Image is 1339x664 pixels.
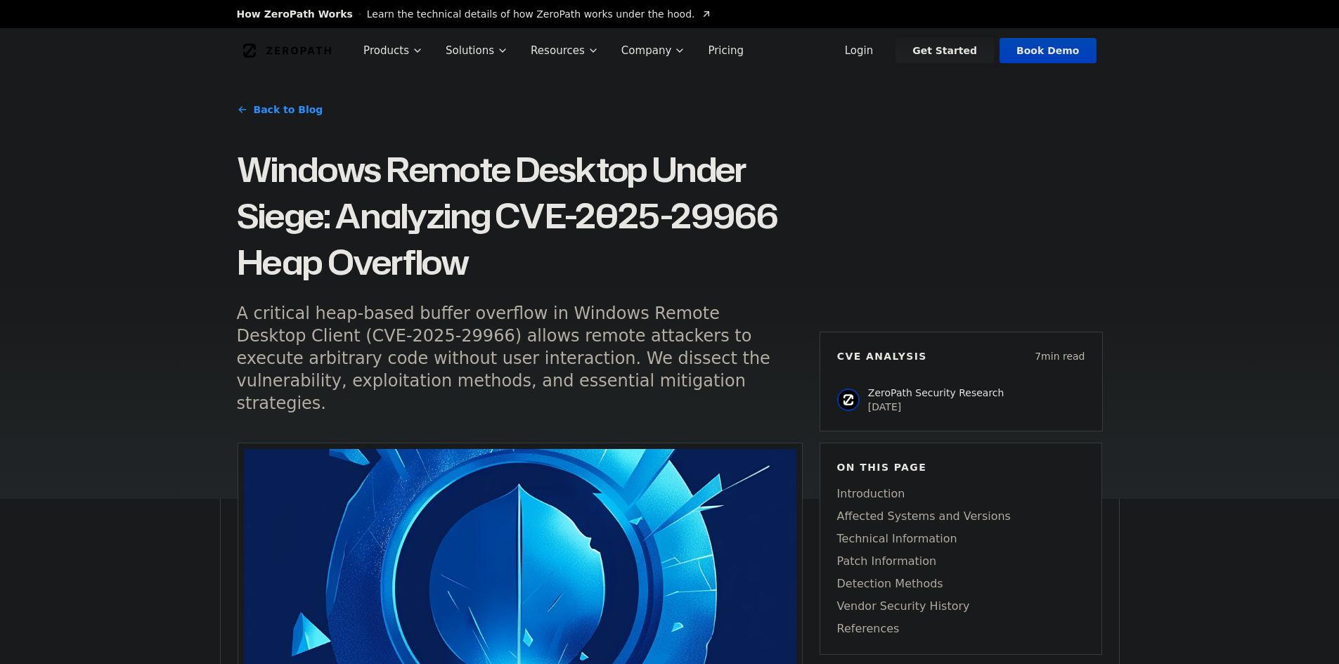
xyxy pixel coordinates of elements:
h5: A critical heap-based buffer overflow in Windows Remote Desktop Client (CVE-2025-29966) allows re... [237,302,777,415]
span: Learn the technical details of how ZeroPath works under the hood. [367,7,695,21]
a: Get Started [895,38,994,63]
a: Patch Information [837,553,1085,570]
a: Book Demo [1000,38,1096,63]
a: Affected Systems and Versions [837,508,1085,525]
a: References [837,620,1085,637]
p: 7 min read [1035,349,1085,363]
h6: On this page [837,460,1085,474]
a: Pricing [697,28,755,73]
a: Introduction [837,486,1085,502]
p: [DATE] [868,400,1004,414]
span: How ZeroPath Works [237,7,353,21]
nav: Global [220,28,1120,73]
button: Company [610,28,697,73]
button: Products [352,28,434,73]
button: Resources [519,28,610,73]
h1: Windows Remote Desktop Under Siege: Analyzing CVE-2025-29966 Heap Overflow [237,146,803,285]
a: Detection Methods [837,575,1085,592]
a: How ZeroPath WorksLearn the technical details of how ZeroPath works under the hood. [237,7,712,21]
a: Vendor Security History [837,598,1085,615]
img: ZeroPath Security Research [837,389,860,411]
button: Solutions [434,28,519,73]
p: ZeroPath Security Research [868,386,1004,400]
a: Back to Blog [237,90,323,129]
a: Technical Information [837,530,1085,547]
a: Login [828,38,891,63]
h6: CVE Analysis [837,349,927,363]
